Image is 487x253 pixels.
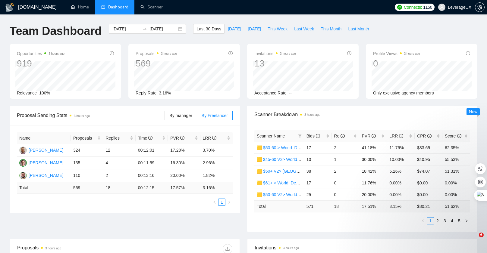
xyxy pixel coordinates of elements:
td: 0.00% [387,177,415,189]
span: Scanner Name [257,134,285,138]
span: By manager [169,113,192,118]
td: 00:12:01 [136,144,168,157]
button: This Month [317,24,345,34]
a: 🟨 $50-60 V2> World_Design Only_Roman-Web Design_General [257,192,380,197]
td: 38 [304,165,332,177]
span: right [227,200,231,204]
time: 3 hours ago [49,52,64,55]
a: 🟨 $50+ V2> [GEOGRAPHIC_DATA]+[GEOGRAPHIC_DATA] Only_Tony-UX/UI_General [257,169,424,174]
img: TV [19,159,27,167]
span: info-circle [466,51,470,55]
div: 569 [136,58,177,69]
li: Next Page [225,199,233,206]
td: 16.30% [168,157,200,169]
span: setting [475,5,484,10]
span: Invitations [254,50,296,57]
span: Invitations [255,244,470,251]
td: 110 [71,169,103,182]
td: 0.00% [442,189,470,200]
td: 00:13:16 [136,169,168,182]
span: 100% [39,91,50,95]
td: 571 [304,200,332,212]
a: 🟨 $50-60 > World_Design Only_Roman-Web Design_General [257,145,375,150]
span: info-circle [180,136,184,140]
td: $40.95 [415,153,442,165]
span: Proposal Sending Stats [17,112,165,119]
td: 17 [304,142,332,153]
span: This Week [268,26,287,32]
td: 2 [332,142,360,153]
td: 17.51 % [359,200,387,212]
span: Only exclusive agency members [373,91,434,95]
button: This Week [264,24,291,34]
td: 2.96% [200,157,233,169]
button: [DATE] [244,24,264,34]
input: End date [149,26,177,32]
span: info-circle [372,134,376,138]
span: info-circle [457,134,461,138]
span: Last 30 Days [196,26,221,32]
div: [PERSON_NAME] [29,147,63,153]
td: 3.16 % [200,182,233,194]
button: [DATE] [225,24,244,34]
span: By Freelancer [202,113,228,118]
td: 18 [332,200,360,212]
span: dashboard [101,5,105,9]
span: -- [289,91,292,95]
div: 13 [254,58,296,69]
input: Start date [112,26,140,32]
td: 135 [71,157,103,169]
span: info-circle [228,51,233,55]
td: 1 [332,153,360,165]
span: user [440,5,444,9]
button: Last Week [291,24,317,34]
span: filter [297,131,303,140]
span: Time [138,136,152,140]
td: 2 [103,169,135,182]
span: Bids [306,134,320,138]
button: Last 30 Days [193,24,225,34]
h1: Team Dashboard [10,24,102,38]
time: 3 hours ago [45,247,61,250]
span: info-circle [347,51,351,55]
span: info-circle [316,134,320,138]
span: Connects: [404,4,422,11]
td: 62.35% [442,142,470,153]
time: 3 hours ago [404,52,420,55]
button: left [211,199,218,206]
td: 2 [332,165,360,177]
span: 1150 [423,4,432,11]
td: 25 [304,189,332,200]
time: 3 hours ago [280,52,296,55]
span: Score [445,134,461,138]
td: 12 [103,144,135,157]
span: Proposals [136,50,177,57]
td: 0.00% [387,189,415,200]
span: Proposals [73,135,96,141]
li: Previous Page [211,199,218,206]
td: 00:11:59 [136,157,168,169]
td: 11.76% [387,142,415,153]
span: [DATE] [228,26,241,32]
img: AK [19,147,27,154]
td: $0.00 [415,177,442,189]
td: 20.00% [168,169,200,182]
td: 3.70% [200,144,233,157]
span: filter [298,134,302,138]
span: LRR [203,136,217,140]
span: left [213,200,216,204]
button: Last Month [345,24,372,34]
td: 1.82% [200,169,233,182]
td: 4 [103,157,135,169]
td: $0.00 [415,189,442,200]
span: to [142,26,147,31]
td: 10.00% [387,153,415,165]
td: 20.00% [359,189,387,200]
span: download [223,246,232,251]
span: Opportunities [17,50,64,57]
span: PVR [170,136,184,140]
span: LRR [389,134,403,138]
div: [PERSON_NAME] [29,159,63,166]
td: 10 [304,153,332,165]
span: [DATE] [248,26,261,32]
